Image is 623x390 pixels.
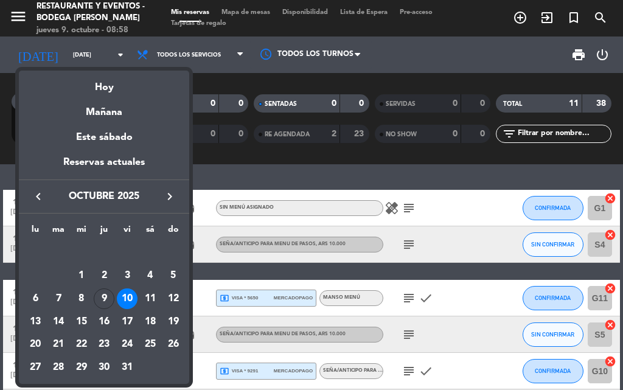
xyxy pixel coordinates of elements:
[162,333,185,357] td: 26 de octubre de 2025
[93,333,116,357] td: 23 de octubre de 2025
[162,310,185,333] td: 19 de octubre de 2025
[48,312,69,332] div: 14
[70,223,93,242] th: miércoles
[48,357,69,378] div: 28
[140,335,161,355] div: 25
[116,265,139,288] td: 3 de octubre de 2025
[24,310,47,333] td: 13 de octubre de 2025
[24,223,47,242] th: lunes
[24,242,184,265] td: OCT.
[117,357,137,378] div: 31
[140,312,161,332] div: 18
[47,310,70,333] td: 14 de octubre de 2025
[47,223,70,242] th: martes
[31,189,46,204] i: keyboard_arrow_left
[139,310,162,333] td: 18 de octubre de 2025
[94,335,114,355] div: 23
[71,288,92,309] div: 8
[139,287,162,310] td: 11 de octubre de 2025
[94,357,114,378] div: 30
[48,288,69,309] div: 7
[116,287,139,310] td: 10 de octubre de 2025
[163,312,184,332] div: 19
[71,335,92,355] div: 22
[117,288,137,309] div: 10
[49,189,159,204] span: octubre 2025
[47,287,70,310] td: 7 de octubre de 2025
[140,288,161,309] div: 11
[162,189,177,204] i: keyboard_arrow_right
[25,288,46,309] div: 6
[94,265,114,286] div: 2
[19,155,189,179] div: Reservas actuales
[139,333,162,357] td: 25 de octubre de 2025
[117,335,137,355] div: 24
[70,287,93,310] td: 8 de octubre de 2025
[71,312,92,332] div: 15
[19,71,189,96] div: Hoy
[139,223,162,242] th: sábado
[162,223,185,242] th: domingo
[116,333,139,357] td: 24 de octubre de 2025
[162,287,185,310] td: 12 de octubre de 2025
[25,312,46,332] div: 13
[116,223,139,242] th: viernes
[93,287,116,310] td: 9 de octubre de 2025
[70,310,93,333] td: 15 de octubre de 2025
[19,96,189,120] div: Mañana
[25,335,46,355] div: 20
[159,189,181,204] button: keyboard_arrow_right
[163,288,184,309] div: 12
[27,189,49,204] button: keyboard_arrow_left
[116,310,139,333] td: 17 de octubre de 2025
[48,335,69,355] div: 21
[24,287,47,310] td: 6 de octubre de 2025
[117,312,137,332] div: 17
[93,265,116,288] td: 2 de octubre de 2025
[24,356,47,379] td: 27 de octubre de 2025
[19,120,189,155] div: Este sábado
[94,288,114,309] div: 9
[70,265,93,288] td: 1 de octubre de 2025
[24,333,47,357] td: 20 de octubre de 2025
[139,265,162,288] td: 4 de octubre de 2025
[70,356,93,379] td: 29 de octubre de 2025
[70,333,93,357] td: 22 de octubre de 2025
[163,335,184,355] div: 26
[116,356,139,379] td: 31 de octubre de 2025
[47,356,70,379] td: 28 de octubre de 2025
[71,265,92,286] div: 1
[71,357,92,378] div: 29
[93,356,116,379] td: 30 de octubre de 2025
[117,265,137,286] div: 3
[93,310,116,333] td: 16 de octubre de 2025
[140,265,161,286] div: 4
[25,357,46,378] div: 27
[47,333,70,357] td: 21 de octubre de 2025
[162,265,185,288] td: 5 de octubre de 2025
[163,265,184,286] div: 5
[93,223,116,242] th: jueves
[94,312,114,332] div: 16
